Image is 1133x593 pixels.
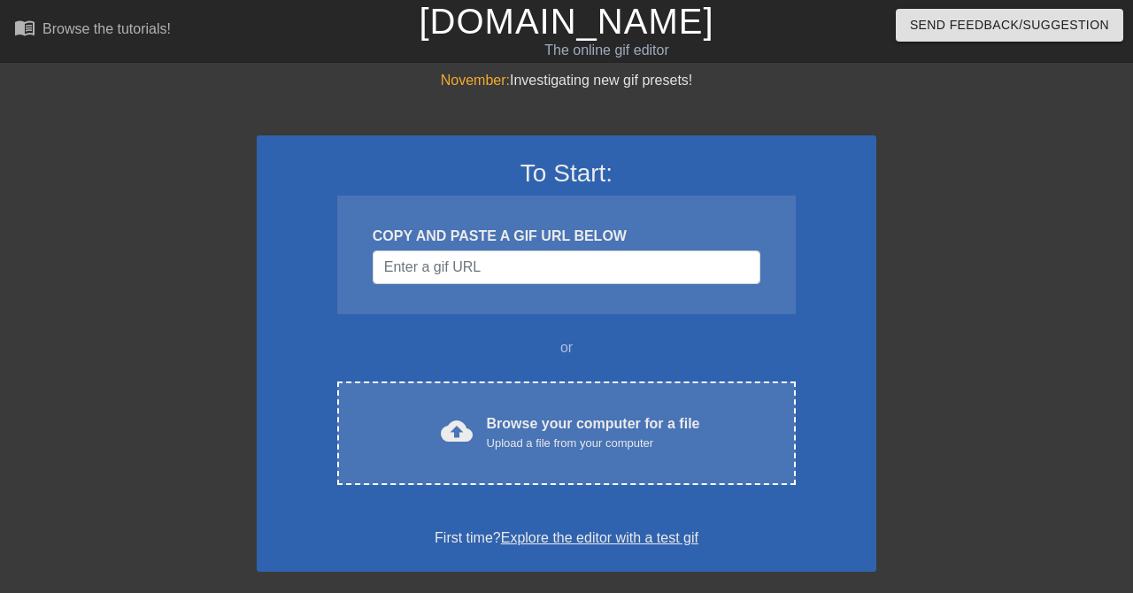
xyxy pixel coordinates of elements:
span: menu_book [14,17,35,38]
input: Username [373,250,760,284]
h3: To Start: [280,158,853,189]
div: COPY AND PASTE A GIF URL BELOW [373,226,760,247]
span: cloud_upload [441,415,473,447]
a: Browse the tutorials! [14,17,171,44]
div: Upload a file from your computer [487,435,700,452]
span: Send Feedback/Suggestion [910,14,1109,36]
div: The online gif editor [387,40,828,61]
div: Investigating new gif presets! [257,70,876,91]
a: Explore the editor with a test gif [501,530,698,545]
a: [DOMAIN_NAME] [419,2,713,41]
div: Browse the tutorials! [42,21,171,36]
div: or [303,337,830,358]
span: November: [441,73,510,88]
div: First time? [280,528,853,549]
button: Send Feedback/Suggestion [896,9,1123,42]
div: Browse your computer for a file [487,413,700,452]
